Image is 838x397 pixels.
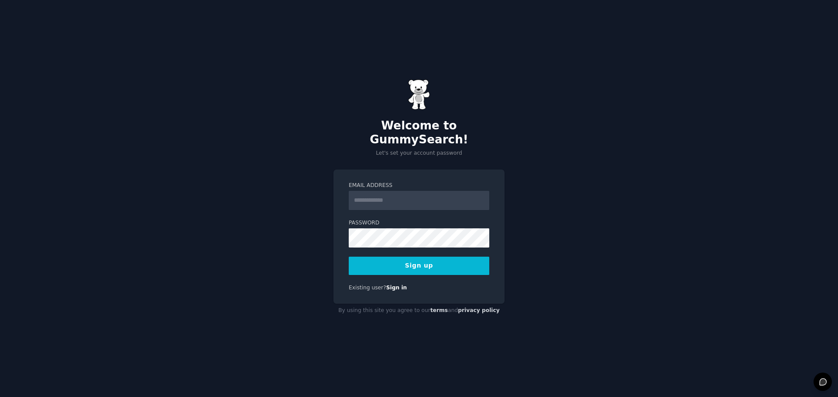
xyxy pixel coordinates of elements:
[333,119,505,146] h2: Welcome to GummySearch!
[349,182,489,190] label: Email Address
[430,307,448,313] a: terms
[333,304,505,318] div: By using this site you agree to our and
[349,257,489,275] button: Sign up
[333,149,505,157] p: Let's set your account password
[458,307,500,313] a: privacy policy
[349,285,386,291] span: Existing user?
[386,285,407,291] a: Sign in
[349,219,489,227] label: Password
[408,79,430,110] img: Gummy Bear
